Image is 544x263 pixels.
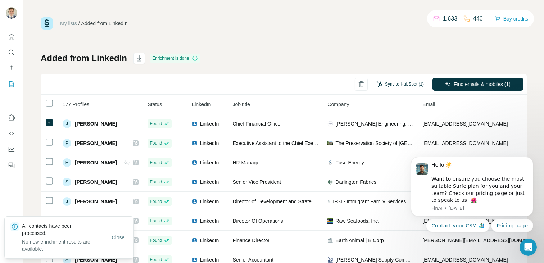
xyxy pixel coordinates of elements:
[75,120,117,127] span: [PERSON_NAME]
[6,46,17,59] button: Search
[150,140,162,146] span: Found
[335,140,413,147] span: The Preservation Society of [GEOGRAPHIC_DATA]
[200,178,219,186] span: LinkedIn
[148,101,162,107] span: Status
[520,239,537,256] iframe: Intercom live chat
[335,237,384,244] span: Earth Animal | B Corp
[63,139,71,148] div: P
[63,197,71,206] div: J
[150,179,162,185] span: Found
[6,30,17,43] button: Quick start
[6,78,17,91] button: My lists
[192,179,198,185] img: LinkedIn logo
[400,133,544,244] iframe: Intercom notifications message
[150,159,162,166] span: Found
[22,222,103,237] p: All contacts have been processed.
[63,178,71,186] div: S
[150,198,162,205] span: Found
[192,199,198,204] img: LinkedIn logo
[232,199,370,204] span: Director of Development and Strategy: Embedded Consultant
[6,159,17,172] button: Feedback
[432,78,523,91] button: Find emails & mobiles (1)
[200,159,219,166] span: LinkedIn
[192,257,198,263] img: LinkedIn logo
[63,158,71,167] div: H
[327,179,333,185] img: company-logo
[6,111,17,124] button: Use Surfe on LinkedIn
[335,159,364,166] span: Fuse Energy
[75,140,117,147] span: [PERSON_NAME]
[200,198,219,205] span: LinkedIn
[232,218,283,224] span: Director Of Operations
[150,121,162,127] span: Found
[327,101,349,107] span: Company
[443,14,457,23] p: 1,633
[422,257,508,263] span: [EMAIL_ADDRESS][DOMAIN_NAME]
[473,14,483,23] p: 440
[6,127,17,140] button: Use Surfe API
[192,101,211,107] span: LinkedIn
[200,237,219,244] span: LinkedIn
[150,218,162,224] span: Found
[150,54,200,63] div: Enrichment is done
[232,160,261,165] span: HR Manager
[327,218,333,224] img: company-logo
[232,237,269,243] span: Finance Director
[75,198,117,205] span: [PERSON_NAME]
[41,17,53,30] img: Surfe Logo
[6,143,17,156] button: Dashboard
[63,119,71,128] div: J
[327,257,333,263] img: company-logo
[327,121,333,127] img: company-logo
[200,140,219,147] span: LinkedIn
[112,234,125,241] span: Close
[75,178,117,186] span: [PERSON_NAME]
[150,257,162,263] span: Found
[60,21,77,26] a: My lists
[6,7,17,19] img: Avatar
[422,101,435,107] span: Email
[422,121,508,127] span: [EMAIL_ADDRESS][DOMAIN_NAME]
[41,53,127,64] h1: Added from LinkedIn
[335,217,379,225] span: Raw Seafoods, Inc.
[192,218,198,224] img: LinkedIn logo
[327,160,333,165] img: company-logo
[232,257,273,263] span: Senior Accountant
[200,120,219,127] span: LinkedIn
[78,20,80,27] li: /
[333,198,413,205] span: IFSI - Immigrant Family Services Institute - [GEOGRAPHIC_DATA]
[192,237,198,243] img: LinkedIn logo
[232,179,281,185] span: Senior Vice President
[75,159,117,166] span: [PERSON_NAME]
[6,62,17,75] button: Enrich CSV
[200,217,219,225] span: LinkedIn
[495,14,528,24] button: Buy credits
[22,238,103,253] p: No new enrichment results are available.
[192,121,198,127] img: LinkedIn logo
[327,141,333,145] img: company-logo
[150,237,162,244] span: Found
[232,140,343,146] span: Executive Assistant to the Chief Executive Officer
[232,121,282,127] span: Chief Financial Officer
[63,101,89,107] span: 177 Profiles
[371,79,429,90] button: Sync to HubSpot (1)
[107,231,130,244] button: Close
[335,120,413,127] span: [PERSON_NAME] Engineering, Inc.
[192,160,198,165] img: LinkedIn logo
[232,101,250,107] span: Job title
[454,81,511,88] span: Find emails & mobiles (1)
[335,178,376,186] span: Darlington Fabrics
[81,20,128,27] div: Added from LinkedIn
[192,140,198,146] img: LinkedIn logo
